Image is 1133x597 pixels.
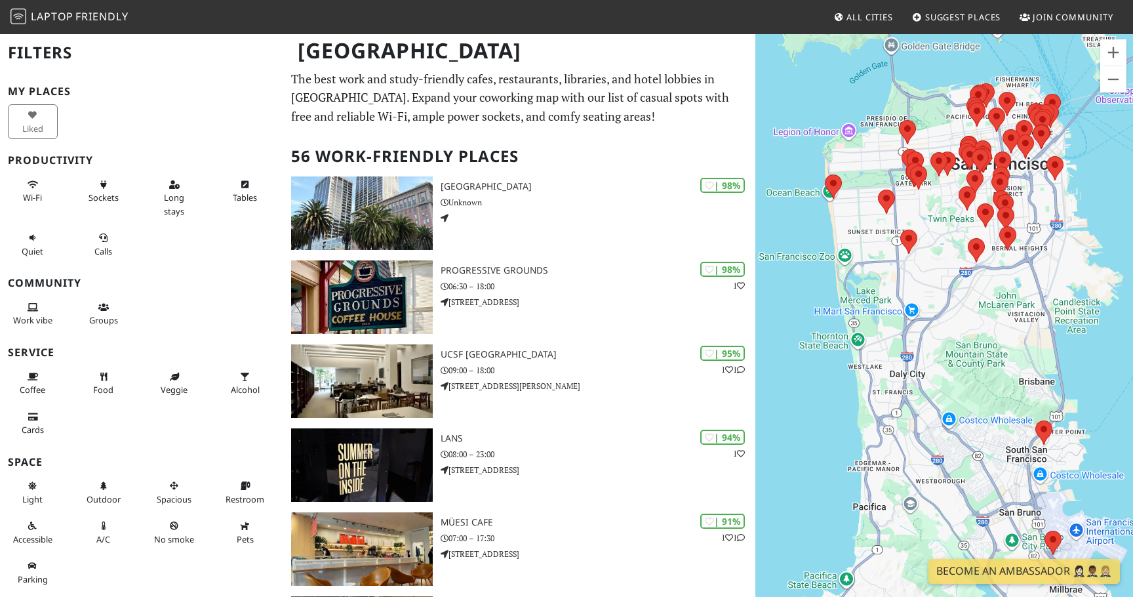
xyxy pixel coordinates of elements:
p: Unknown [441,196,755,209]
button: No smoke [149,515,199,550]
span: Natural light [22,493,43,505]
span: Veggie [161,384,188,396]
span: Group tables [89,314,118,326]
button: Cards [8,406,58,441]
a: LANS | 94% 1 LANS 08:00 – 23:00 [STREET_ADDRESS] [283,428,755,502]
h3: UCSF [GEOGRAPHIC_DATA] [441,349,755,360]
span: Join Community [1033,11,1113,23]
a: LaptopFriendly LaptopFriendly [10,6,129,29]
h3: Müesi Cafe [441,517,755,528]
h3: My Places [8,85,275,98]
span: Video/audio calls [94,245,112,257]
span: Accessible [13,533,52,545]
div: | 95% [700,346,745,361]
p: 07:00 – 17:30 [441,532,755,545]
p: [STREET_ADDRESS] [441,464,755,476]
span: Suggest Places [925,11,1001,23]
img: One Market Plaza [291,176,433,250]
a: UCSF Mission Bay FAMRI Library | 95% 11 UCSF [GEOGRAPHIC_DATA] 09:00 – 18:00 [STREET_ADDRESS][PER... [283,344,755,418]
button: Alcohol [220,366,270,401]
span: Alcohol [231,384,260,396]
span: All Cities [846,11,893,23]
img: LANS [291,428,433,502]
p: 06:30 – 18:00 [441,280,755,293]
img: Müesi Cafe [291,512,433,586]
p: [STREET_ADDRESS] [441,548,755,560]
button: Quiet [8,227,58,262]
span: Friendly [75,9,128,24]
span: Credit cards [22,424,44,436]
a: All Cities [828,5,898,29]
button: Zoom in [1100,39,1126,66]
a: Become an Ambassador 🤵🏻‍♀️🤵🏾‍♂️🤵🏼‍♀️ [928,559,1120,584]
button: A/C [79,515,129,550]
h3: [GEOGRAPHIC_DATA] [441,181,755,192]
span: Parking [18,573,48,585]
h3: LANS [441,433,755,444]
p: 08:00 – 23:00 [441,448,755,461]
span: Power sockets [89,192,119,203]
span: Food [93,384,113,396]
span: Quiet [22,245,43,257]
a: Join Community [1014,5,1119,29]
a: Suggest Places [907,5,1006,29]
button: Sockets [79,174,129,209]
span: Pet friendly [237,533,254,545]
span: Air conditioned [96,533,110,545]
img: Progressive Grounds [291,260,433,334]
p: [STREET_ADDRESS][PERSON_NAME] [441,380,755,392]
button: Groups [79,297,129,331]
span: Coffee [20,384,45,396]
button: Tables [220,174,270,209]
button: Restroom [220,475,270,510]
h3: Service [8,346,275,359]
a: Progressive Grounds | 98% 1 Progressive Grounds 06:30 – 18:00 [STREET_ADDRESS] [283,260,755,334]
span: Restroom [226,493,264,505]
p: [STREET_ADDRESS] [441,296,755,308]
p: 1 [733,279,745,292]
span: Outdoor area [87,493,121,505]
button: Work vibe [8,297,58,331]
span: Long stays [164,192,184,216]
button: Veggie [149,366,199,401]
p: 1 1 [721,363,745,376]
button: Outdoor [79,475,129,510]
span: Spacious [157,493,191,505]
span: Smoke free [154,533,194,545]
a: One Market Plaza | 98% [GEOGRAPHIC_DATA] Unknown [283,176,755,250]
span: Laptop [31,9,73,24]
button: Wi-Fi [8,174,58,209]
button: Coffee [8,366,58,401]
button: Spacious [149,475,199,510]
div: | 98% [700,178,745,193]
button: Parking [8,555,58,590]
p: The best work and study-friendly cafes, restaurants, libraries, and hotel lobbies in [GEOGRAPHIC_... [291,70,747,126]
h3: Space [8,456,275,468]
button: Light [8,475,58,510]
button: Pets [220,515,270,550]
p: 1 [733,447,745,460]
span: Stable Wi-Fi [23,192,42,203]
h3: Community [8,277,275,289]
span: Work-friendly tables [233,192,257,203]
button: Long stays [149,174,199,222]
div: | 94% [700,430,745,445]
button: Zoom out [1100,66,1126,93]
span: People working [13,314,52,326]
img: LaptopFriendly [10,9,26,24]
p: 09:00 – 18:00 [441,364,755,377]
button: Food [79,366,129,401]
h2: Filters [8,33,275,73]
div: | 91% [700,514,745,529]
button: Calls [79,227,129,262]
a: Müesi Cafe | 91% 11 Müesi Cafe 07:00 – 17:30 [STREET_ADDRESS] [283,512,755,586]
h1: [GEOGRAPHIC_DATA] [287,33,753,69]
h2: 56 Work-Friendly Places [291,136,747,176]
p: 1 1 [721,531,745,544]
button: Accessible [8,515,58,550]
h3: Progressive Grounds [441,265,755,276]
h3: Productivity [8,154,275,167]
img: UCSF Mission Bay FAMRI Library [291,344,433,418]
div: | 98% [700,262,745,277]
